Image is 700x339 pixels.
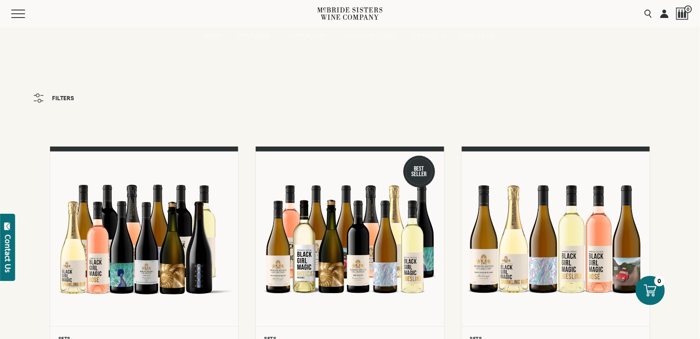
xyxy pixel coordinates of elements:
span: 0 [685,5,692,13]
a: JOIN THE CLUB [284,27,335,44]
span: OUR BRANDS [237,33,270,38]
div: 0 [655,276,665,286]
a: AFFILIATE PROGRAM [339,27,401,44]
a: OUR BRANDS [232,27,280,44]
span: JOIN THE CLUB [290,33,325,38]
div: Contact Us [4,235,12,273]
button: Mobile Menu Trigger [11,10,41,18]
span: FIND NEAR YOU [459,33,496,38]
a: OUR STORY [405,27,450,44]
button: Filters [29,89,78,107]
a: SHOP [199,27,228,44]
a: FIND NEAR YOU [453,27,502,44]
span: AFFILIATE PROGRAM [345,33,395,38]
span: Filters [52,95,74,101]
span: SHOP [204,33,218,38]
span: OUR STORY [410,33,440,38]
